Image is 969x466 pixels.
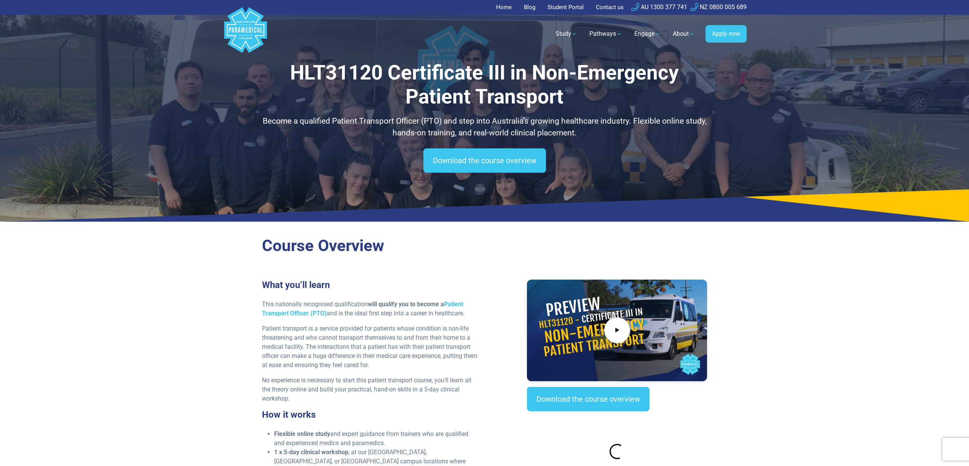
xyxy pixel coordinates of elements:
p: No experience is necessary to start this patient transport course, you’ll learn all the theory on... [262,376,480,403]
a: Download the course overview [423,148,546,173]
p: Become a qualified Patient Transport Officer (PTO) and step into Australia’s growing healthcare i... [262,115,707,139]
a: Patient Transport Officer (PTO) [262,301,463,317]
strong: will qualify you to become a [262,301,463,317]
a: Download the course overview [527,387,650,411]
h3: How it works [262,409,480,420]
a: About [668,23,699,45]
a: Australian Paramedical College [223,15,268,53]
a: Apply now [706,25,747,43]
li: and expert guidance from trainers who are qualified and experienced medics and paramedics. [274,429,480,448]
h2: Course Overview [262,236,707,256]
a: Engage [630,23,665,45]
strong: Flexible online study [274,430,330,437]
h3: What you’ll learn [262,280,480,291]
p: This nationally recognised qualification and is the ideal first step into a career in healthcare. [262,300,480,318]
a: AU 1300 377 741 [631,3,687,11]
p: Patient transport is a service provided for patients whose condition is non-life threatening and ... [262,324,480,370]
strong: 1 x 5-day clinical workshop [274,449,348,456]
h1: HLT31120 Certificate III in Non-Emergency Patient Transport [262,61,707,109]
a: NZ 0800 005 689 [690,3,747,11]
a: Pathways [585,23,627,45]
a: Study [551,23,582,45]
